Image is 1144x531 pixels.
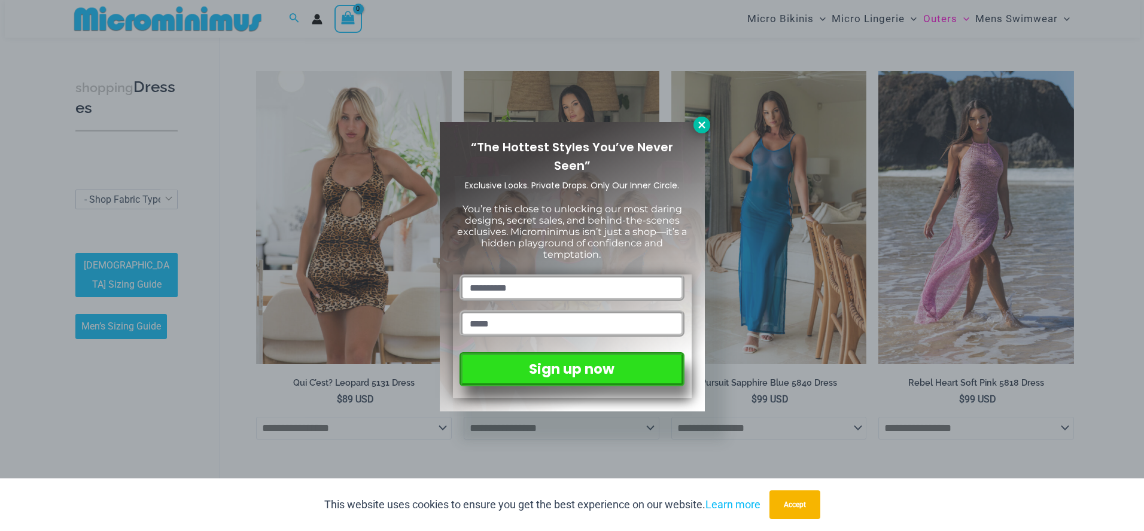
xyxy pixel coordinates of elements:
[457,203,687,261] span: You’re this close to unlocking our most daring designs, secret sales, and behind-the-scenes exclu...
[693,117,710,133] button: Close
[324,496,760,514] p: This website uses cookies to ensure you get the best experience on our website.
[705,498,760,511] a: Learn more
[465,179,679,191] span: Exclusive Looks. Private Drops. Only Our Inner Circle.
[460,352,684,386] button: Sign up now
[471,139,673,174] span: “The Hottest Styles You’ve Never Seen”
[769,490,820,519] button: Accept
